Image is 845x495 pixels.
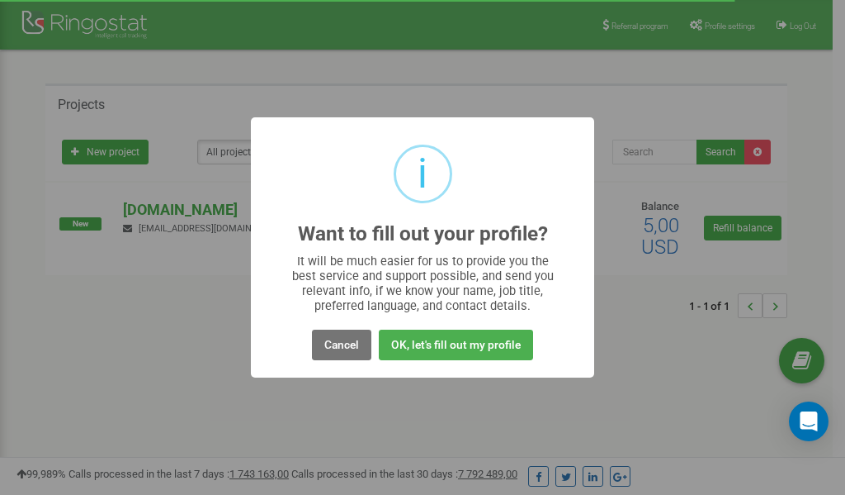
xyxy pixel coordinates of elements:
[789,402,828,441] div: Open Intercom Messenger
[379,330,533,360] button: OK, let's fill out my profile
[284,254,562,313] div: It will be much easier for us to provide you the best service and support possible, and send you ...
[298,223,548,245] h2: Want to fill out your profile?
[312,330,371,360] button: Cancel
[418,147,427,201] div: i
